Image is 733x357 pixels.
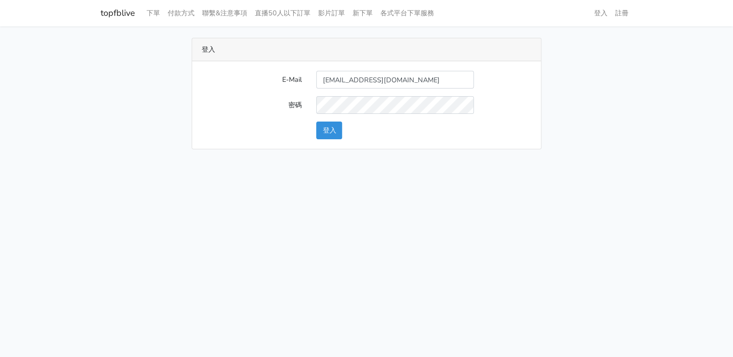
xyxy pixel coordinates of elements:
[316,122,342,139] button: 登入
[192,38,541,61] div: 登入
[195,96,309,114] label: 密碼
[377,4,438,22] a: 各式平台下單服務
[251,4,314,22] a: 直播50人以下訂單
[143,4,164,22] a: 下單
[101,4,135,22] a: topfblive
[198,4,251,22] a: 聯繫&注意事項
[590,4,611,22] a: 登入
[164,4,198,22] a: 付款方式
[314,4,349,22] a: 影片訂單
[195,71,309,89] label: E-Mail
[349,4,377,22] a: 新下單
[611,4,632,22] a: 註冊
